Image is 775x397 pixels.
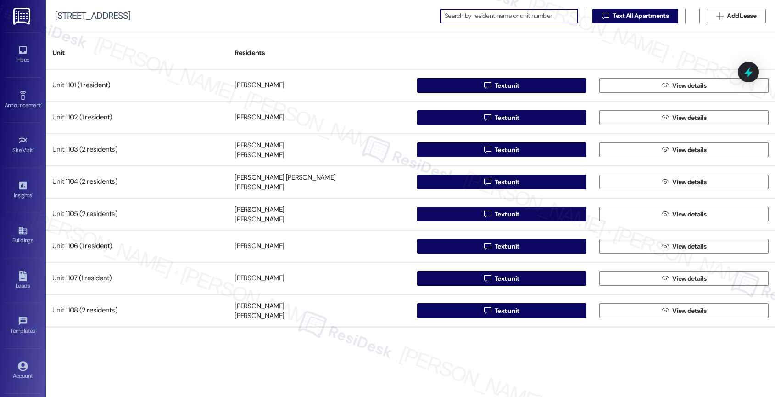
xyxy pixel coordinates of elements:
[5,133,41,158] a: Site Visit •
[234,113,284,123] div: [PERSON_NAME]
[46,76,228,95] div: Unit 1101 (1 resident)
[234,151,284,160] div: [PERSON_NAME]
[33,146,34,152] span: •
[445,10,578,23] input: Search by resident name or unit number
[672,306,706,316] span: View details
[484,210,491,218] i: 
[46,108,228,127] div: Unit 1102 (1 resident)
[495,210,519,219] span: Text unit
[672,274,706,284] span: View details
[234,242,284,251] div: [PERSON_NAME]
[46,269,228,288] div: Unit 1107 (1 resident)
[602,12,609,20] i: 
[599,175,769,189] button: View details
[599,271,769,286] button: View details
[417,303,586,318] button: Text unit
[55,11,130,21] div: [STREET_ADDRESS]
[234,205,284,215] div: [PERSON_NAME]
[234,301,284,311] div: [PERSON_NAME]
[672,113,706,123] span: View details
[5,42,41,67] a: Inbox
[495,145,519,155] span: Text unit
[484,178,491,186] i: 
[234,312,284,321] div: [PERSON_NAME]
[32,191,33,197] span: •
[13,8,32,25] img: ResiDesk Logo
[613,11,669,21] span: Text All Apartments
[599,239,769,254] button: View details
[228,42,410,64] div: Residents
[234,81,284,91] div: [PERSON_NAME]
[662,178,669,186] i: 
[5,223,41,248] a: Buildings
[5,178,41,203] a: Insights •
[716,12,723,20] i: 
[662,275,669,282] i: 
[417,78,586,93] button: Text unit
[46,237,228,255] div: Unit 1106 (1 resident)
[599,78,769,93] button: View details
[484,146,491,153] i: 
[672,242,706,251] span: View details
[5,358,41,383] a: Account
[599,110,769,125] button: View details
[495,306,519,316] span: Text unit
[599,303,769,318] button: View details
[484,275,491,282] i: 
[46,141,228,159] div: Unit 1103 (2 residents)
[5,313,41,338] a: Templates •
[234,141,284,150] div: [PERSON_NAME]
[662,114,669,121] i: 
[417,175,586,189] button: Text unit
[672,210,706,219] span: View details
[662,210,669,218] i: 
[41,101,42,107] span: •
[417,271,586,286] button: Text unit
[417,110,586,125] button: Text unit
[46,205,228,223] div: Unit 1105 (2 residents)
[495,177,519,187] span: Text unit
[46,42,228,64] div: Unit
[417,239,586,254] button: Text unit
[672,145,706,155] span: View details
[35,326,37,333] span: •
[495,81,519,91] span: Text unit
[46,301,228,320] div: Unit 1108 (2 residents)
[727,11,756,21] span: Add Lease
[599,142,769,157] button: View details
[662,243,669,250] i: 
[662,82,669,89] i: 
[234,173,335,182] div: [PERSON_NAME] [PERSON_NAME]
[5,268,41,293] a: Leads
[495,113,519,123] span: Text unit
[662,146,669,153] i: 
[672,81,706,91] span: View details
[672,177,706,187] span: View details
[707,9,766,23] button: Add Lease
[495,274,519,284] span: Text unit
[484,307,491,314] i: 
[484,243,491,250] i: 
[592,9,678,23] button: Text All Apartments
[417,142,586,157] button: Text unit
[662,307,669,314] i: 
[495,242,519,251] span: Text unit
[417,207,586,221] button: Text unit
[599,207,769,221] button: View details
[234,183,284,193] div: [PERSON_NAME]
[484,114,491,121] i: 
[234,274,284,284] div: [PERSON_NAME]
[484,82,491,89] i: 
[46,173,228,191] div: Unit 1104 (2 residents)
[234,215,284,225] div: [PERSON_NAME]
